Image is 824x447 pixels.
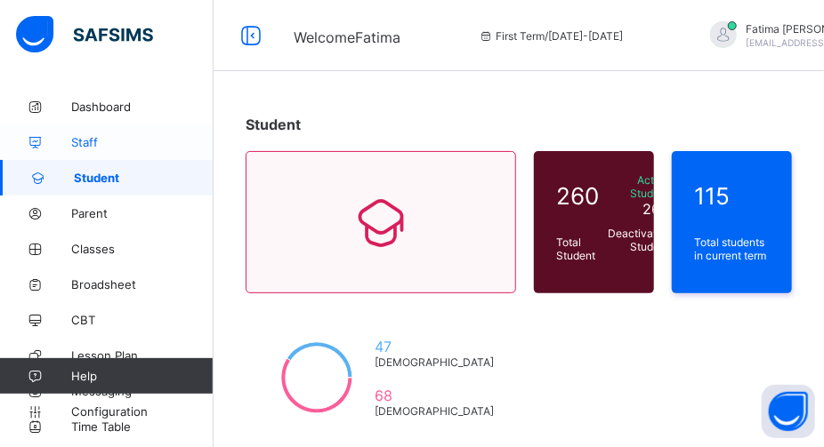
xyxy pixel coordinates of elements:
span: Configuration [71,404,213,419]
span: Student [74,171,214,185]
span: Welcome Fatima [294,28,400,46]
span: 47 [375,338,494,355]
span: Active Student [608,173,669,200]
span: Total students in current term [694,235,770,262]
span: [DEMOGRAPHIC_DATA] [375,404,494,418]
span: 68 [375,387,494,404]
span: CBT [71,313,214,327]
span: Staff [71,135,214,149]
span: Help [71,369,213,383]
span: Parent [71,206,214,220]
span: Dashboard [71,100,214,114]
span: session/term information [479,29,624,43]
button: Open asap [762,385,815,438]
img: safsims [16,16,153,53]
span: 260 [556,182,599,210]
span: 260 [642,200,669,218]
span: Broadsheet [71,277,214,291]
span: Classes [71,242,214,256]
div: Total Student [552,231,603,267]
span: [DEMOGRAPHIC_DATA] [375,355,494,369]
span: Student [246,116,301,133]
span: Lesson Plan [71,348,214,363]
span: Deactivated Student [608,227,669,253]
span: 115 [694,182,770,210]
